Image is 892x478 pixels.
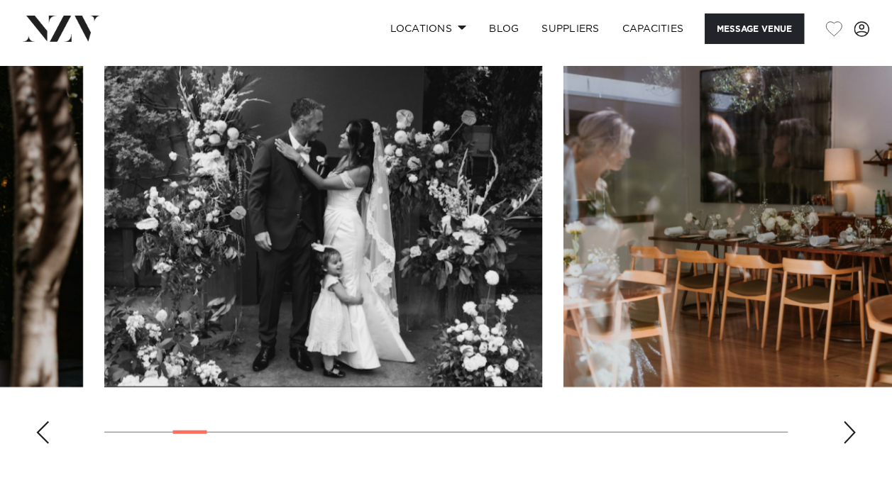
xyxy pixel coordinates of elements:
[104,66,542,387] swiper-slide: 4 / 30
[611,13,695,44] a: Capacities
[378,13,478,44] a: Locations
[530,13,610,44] a: SUPPLIERS
[23,16,100,41] img: nzv-logo.png
[705,13,804,44] button: Message Venue
[478,13,530,44] a: BLOG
